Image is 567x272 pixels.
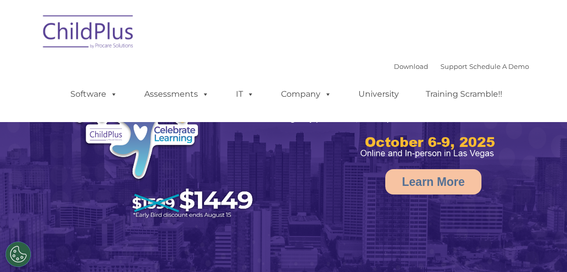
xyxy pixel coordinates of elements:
a: Training Scramble!! [416,84,512,104]
img: ChildPlus by Procare Solutions [38,8,139,59]
a: Assessments [134,84,219,104]
a: Company [271,84,342,104]
button: Cookies Settings [6,242,31,267]
a: Download [394,62,428,70]
a: Support [440,62,467,70]
a: Software [60,84,128,104]
a: Schedule A Demo [469,62,529,70]
font: | [394,62,529,70]
a: IT [226,84,264,104]
a: Learn More [385,169,481,195]
a: University [348,84,409,104]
